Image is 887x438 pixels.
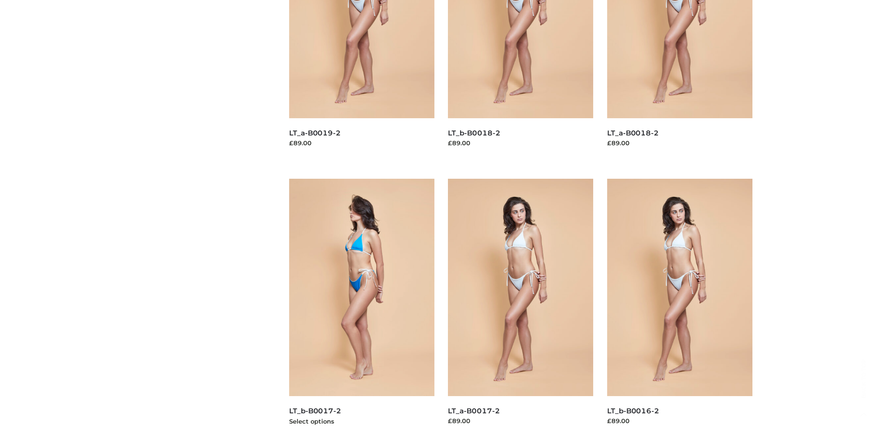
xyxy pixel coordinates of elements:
[607,128,659,137] a: LT_a-B0018-2
[607,406,659,415] a: LT_b-B0016-2
[852,375,875,398] span: Back to top
[289,418,334,425] a: Select options
[607,138,752,148] div: £89.00
[448,128,500,137] a: LT_b-B0018-2
[289,138,434,148] div: £89.00
[448,406,500,415] a: LT_a-B0017-2
[289,406,341,415] a: LT_b-B0017-2
[448,416,593,425] div: £89.00
[448,138,593,148] div: £89.00
[289,128,341,137] a: LT_a-B0019-2
[607,416,752,425] div: £89.00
